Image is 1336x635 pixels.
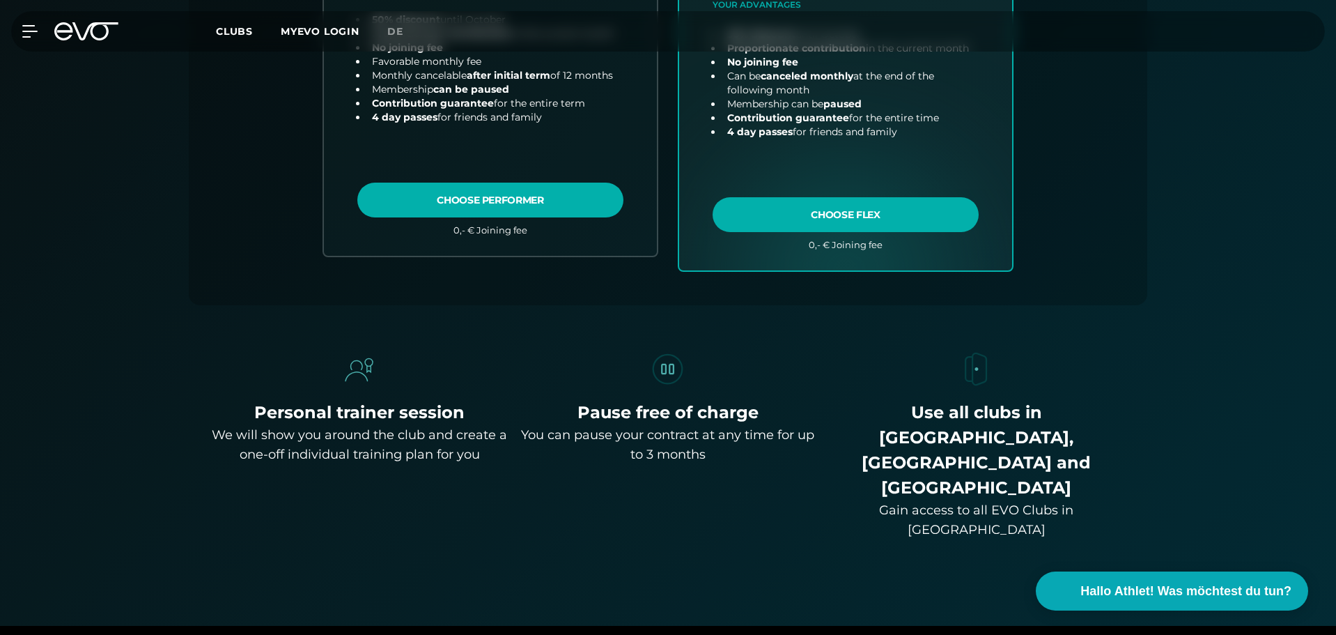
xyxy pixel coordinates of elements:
img: evofitness [648,350,688,389]
button: Hallo Athlet! Was möchtest du tun? [1036,572,1308,611]
div: Use all clubs in [GEOGRAPHIC_DATA], [GEOGRAPHIC_DATA] and [GEOGRAPHIC_DATA] [828,400,1125,500]
a: Clubs [216,24,281,38]
span: de [387,25,403,38]
img: evofitness [957,350,996,389]
a: MYEVO LOGIN [281,25,359,38]
span: Clubs [216,25,253,38]
div: You can pause your contract at any time for up to 3 months [520,425,817,464]
a: de [387,24,420,40]
div: Pause free of charge [520,400,817,425]
div: Personal trainer session [211,400,508,425]
span: Hallo Athlet! Was möchtest du tun? [1080,582,1291,601]
img: evofitness [340,350,379,389]
div: Gain access to all EVO Clubs in [GEOGRAPHIC_DATA] [828,500,1125,540]
div: We will show you around the club and create a one-off individual training plan for you [211,425,508,464]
